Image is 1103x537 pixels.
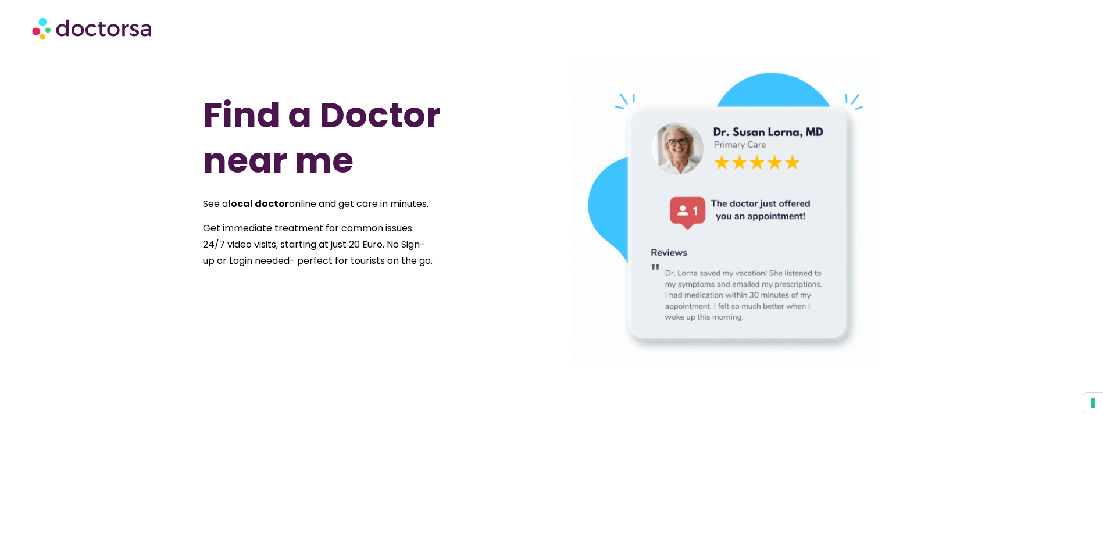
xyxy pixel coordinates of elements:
iframe: Customer reviews powered by Trustpilot [255,409,848,496]
span: Get immediate treatment for common issues 24/7 video visits, starting at just 20 Euro. No Sign-up... [203,221,433,267]
button: Your consent preferences for tracking technologies [1083,393,1103,413]
h1: Find a Doctor near me [203,92,510,183]
strong: local doctor [228,197,289,210]
img: doctor in Barcelona Spain [573,62,880,368]
p: See a online and get care in minutes. [203,196,433,212]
